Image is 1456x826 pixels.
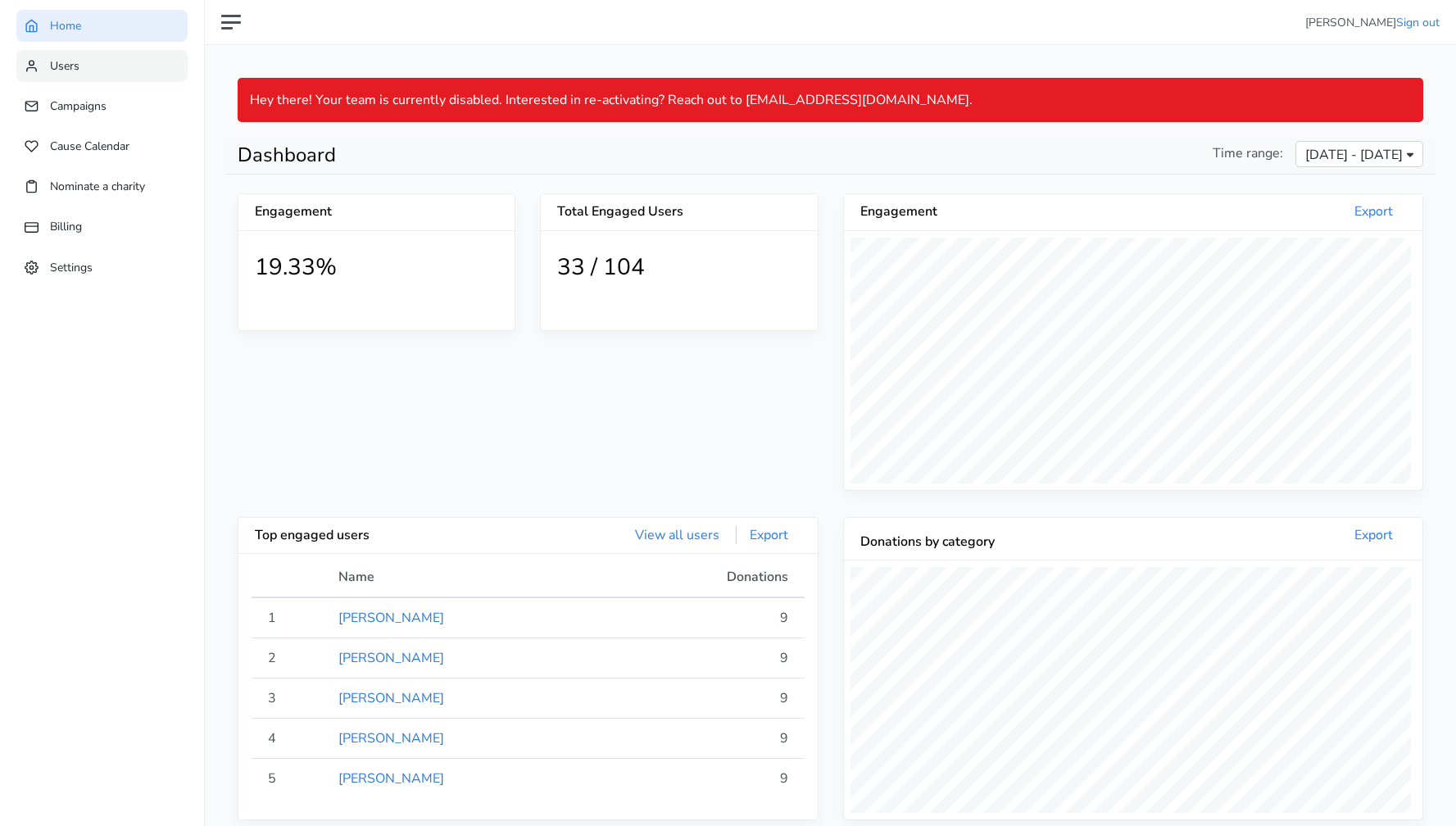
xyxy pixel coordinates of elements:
[338,729,444,747] a: [PERSON_NAME]
[252,758,329,798] td: 5
[16,90,188,122] a: Campaigns
[609,718,805,758] td: 9
[50,18,81,34] span: Home
[16,252,188,284] a: Settings
[1305,14,1440,31] li: [PERSON_NAME]
[50,179,145,194] span: Nominate a charity
[338,609,444,627] a: [PERSON_NAME]
[238,143,819,167] h1: Dashboard
[860,204,1133,220] h5: Engagement
[736,526,801,544] a: Export
[255,528,528,543] h5: Top engaged users
[16,50,188,82] a: Users
[50,219,82,234] span: Billing
[1341,526,1406,544] a: Export
[16,130,188,162] a: Cause Calendar
[252,638,329,678] td: 2
[16,10,188,42] a: Home
[50,138,129,154] span: Cause Calendar
[252,718,329,758] td: 4
[557,254,801,282] h1: 33 / 104
[252,597,329,638] td: 1
[50,58,79,74] span: Users
[860,534,1133,550] h5: Donations by category
[609,758,805,798] td: 9
[50,98,107,114] span: Campaigns
[1396,15,1440,30] a: Sign out
[1305,145,1403,165] span: [DATE] - [DATE]
[1213,143,1283,163] span: Time range:
[1341,202,1406,220] a: Export
[255,204,377,220] h5: Engagement
[338,769,444,787] a: [PERSON_NAME]
[16,170,188,202] a: Nominate a charity
[338,649,444,667] a: [PERSON_NAME]
[622,526,733,544] a: View all users
[338,689,444,707] a: [PERSON_NAME]
[609,678,805,718] td: 9
[609,638,805,678] td: 9
[255,254,498,282] h1: 19.33%
[50,259,93,275] span: Settings
[557,204,801,220] h5: Total Engaged Users
[238,78,1423,122] div: Hey there! Your team is currently disabled. Interested in re-activating? Reach out to [EMAIL_ADDR...
[329,567,609,597] th: Name
[16,211,188,243] a: Billing
[252,678,329,718] td: 3
[609,597,805,638] td: 9
[609,567,805,597] th: Donations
